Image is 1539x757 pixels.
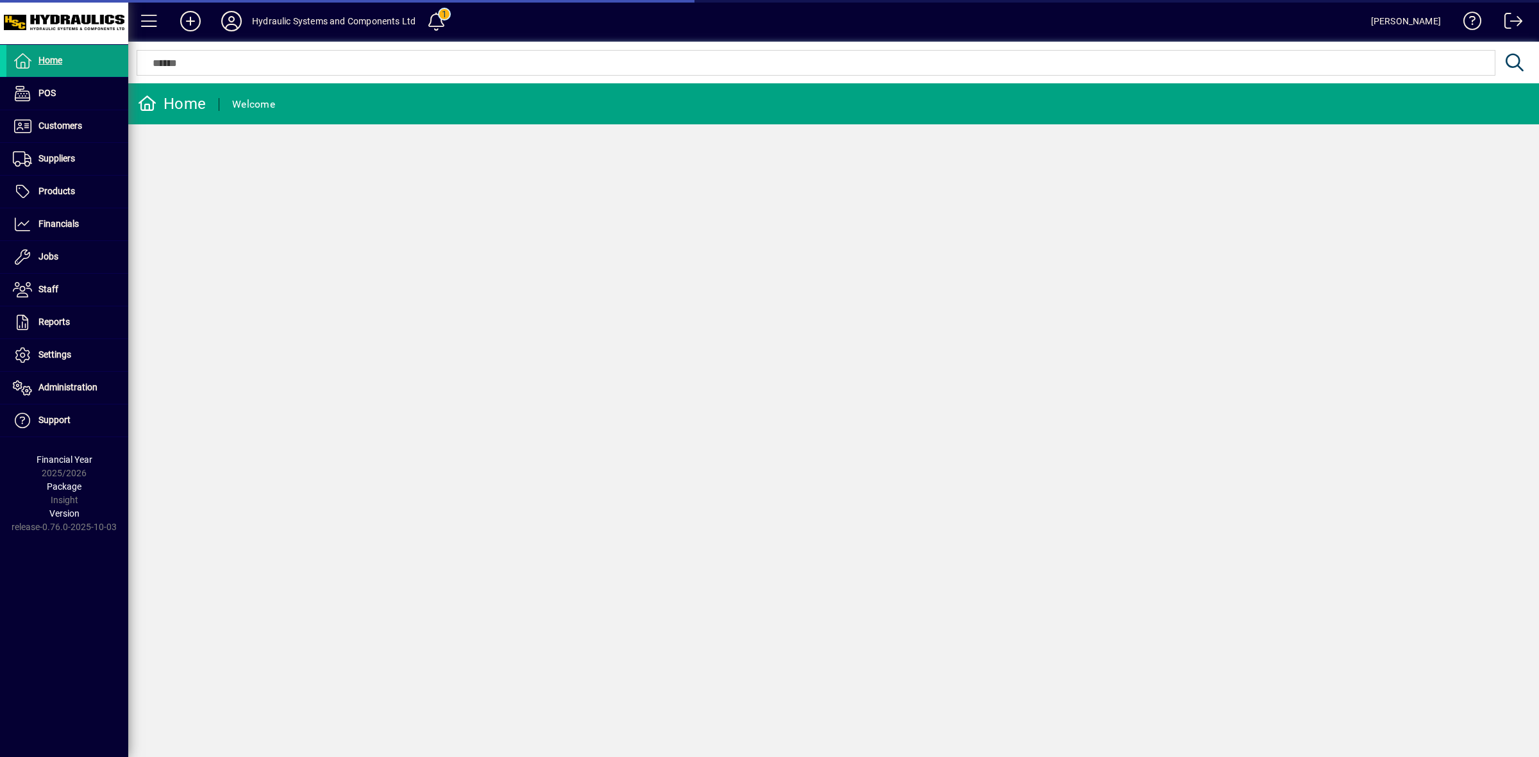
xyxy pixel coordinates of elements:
[6,208,128,240] a: Financials
[6,274,128,306] a: Staff
[38,415,71,425] span: Support
[252,11,416,31] div: Hydraulic Systems and Components Ltd
[38,251,58,262] span: Jobs
[37,454,92,465] span: Financial Year
[138,94,206,114] div: Home
[38,382,97,392] span: Administration
[170,10,211,33] button: Add
[38,121,82,131] span: Customers
[1371,11,1441,31] div: [PERSON_NAME]
[47,481,81,492] span: Package
[211,10,252,33] button: Profile
[38,55,62,65] span: Home
[38,88,56,98] span: POS
[38,284,58,294] span: Staff
[1454,3,1482,44] a: Knowledge Base
[6,78,128,110] a: POS
[6,372,128,404] a: Administration
[38,219,79,229] span: Financials
[6,143,128,175] a: Suppliers
[49,508,80,519] span: Version
[6,241,128,273] a: Jobs
[6,306,128,338] a: Reports
[1495,3,1523,44] a: Logout
[6,110,128,142] a: Customers
[38,349,71,360] span: Settings
[38,317,70,327] span: Reports
[6,176,128,208] a: Products
[38,186,75,196] span: Products
[6,404,128,437] a: Support
[232,94,275,115] div: Welcome
[6,339,128,371] a: Settings
[38,153,75,163] span: Suppliers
